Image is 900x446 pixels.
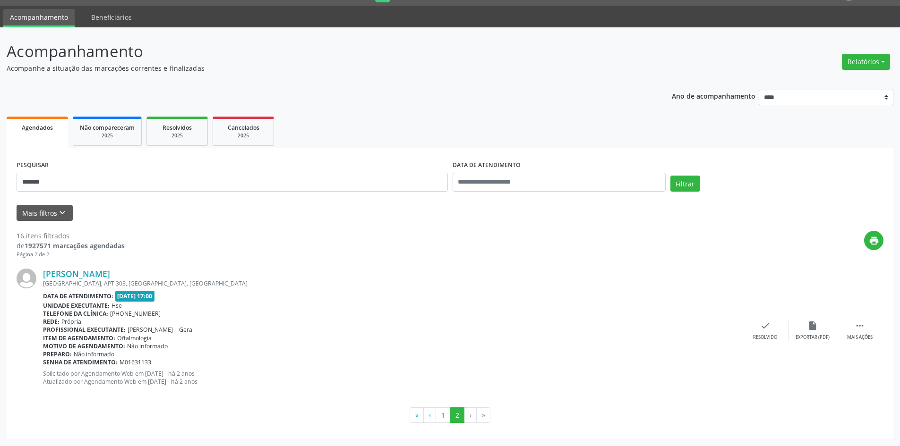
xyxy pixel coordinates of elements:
ul: Pagination [17,407,883,423]
b: Data de atendimento: [43,292,113,300]
button: Go to page 1 [436,407,450,423]
div: 16 itens filtrados [17,231,125,241]
span: Não informado [74,350,114,358]
button: Go to previous page [423,407,436,423]
div: 2025 [154,132,201,139]
p: Acompanhe a situação das marcações correntes e finalizadas [7,63,627,73]
span: [DATE] 17:00 [115,291,155,302]
b: Senha de atendimento: [43,358,118,366]
b: Item de agendamento: [43,334,115,342]
i: print [869,236,879,246]
span: Própria [61,318,81,326]
i: insert_drive_file [807,320,818,331]
b: Profissional executante: [43,326,126,334]
button: Filtrar [670,176,700,192]
span: [PERSON_NAME] | Geral [128,326,194,334]
p: Solicitado por Agendamento Web em [DATE] - há 2 anos Atualizado por Agendamento Web em [DATE] - h... [43,370,742,386]
button: Go to page 2 [450,407,464,423]
span: Hse [111,302,122,310]
a: [PERSON_NAME] [43,269,110,279]
i:  [855,320,865,331]
a: Beneficiários [85,9,138,25]
div: Exportar (PDF) [796,334,830,341]
button: Relatórios [842,54,890,70]
div: Resolvido [753,334,777,341]
label: DATA DE ATENDIMENTO [453,158,521,173]
img: img [17,269,36,288]
div: Página 2 de 2 [17,251,125,259]
div: de [17,241,125,251]
strong: 1927571 marcações agendadas [25,241,125,250]
b: Unidade executante: [43,302,110,310]
b: Telefone da clínica: [43,310,108,318]
label: PESQUISAR [17,158,49,173]
button: print [864,231,883,250]
span: [PHONE_NUMBER] [110,310,161,318]
div: 2025 [220,132,267,139]
i: keyboard_arrow_down [57,208,68,218]
p: Acompanhamento [7,40,627,63]
a: Acompanhamento [3,9,75,27]
div: Mais ações [847,334,873,341]
span: Oftalmologia [117,334,152,342]
div: [GEOGRAPHIC_DATA], APT 303, [GEOGRAPHIC_DATA], [GEOGRAPHIC_DATA] [43,279,742,287]
div: 2025 [80,132,135,139]
span: Não compareceram [80,124,135,132]
span: Agendados [22,124,53,132]
button: Go to first page [410,407,424,423]
span: M01631133 [120,358,151,366]
b: Rede: [43,318,60,326]
span: Cancelados [228,124,259,132]
button: Mais filtroskeyboard_arrow_down [17,205,73,221]
span: Não informado [127,342,168,350]
i: check [760,320,771,331]
b: Motivo de agendamento: [43,342,125,350]
span: Resolvidos [163,124,192,132]
p: Ano de acompanhamento [672,90,755,101]
b: Preparo: [43,350,72,358]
